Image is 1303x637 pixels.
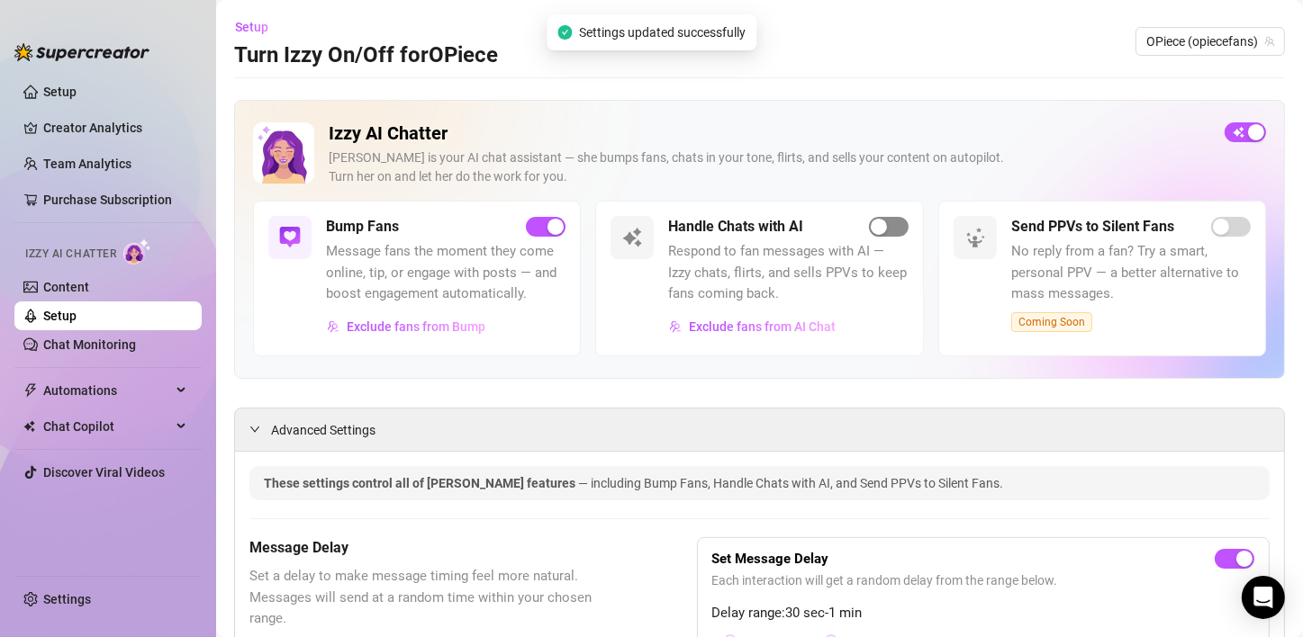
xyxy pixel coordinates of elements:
[234,13,283,41] button: Setup
[1011,312,1092,332] span: Coming Soon
[234,41,498,70] h3: Turn Izzy On/Off for OPiece
[43,592,91,606] a: Settings
[712,551,829,567] strong: Set Message Delay
[43,412,171,441] span: Chat Copilot
[327,320,339,333] img: svg%3e
[689,319,836,334] span: Exclude fans from AI Chat
[253,122,314,184] img: Izzy AI Chatter
[669,320,682,333] img: svg%3e
[668,216,803,238] h5: Handle Chats with AI
[1242,576,1285,619] div: Open Intercom Messenger
[326,312,486,341] button: Exclude fans from Bump
[249,537,607,559] h5: Message Delay
[249,419,271,439] div: expanded
[557,25,572,40] span: check-circle
[329,122,1210,145] h2: Izzy AI Chatter
[326,241,566,305] span: Message fans the moment they come online, tip, or engage with posts — and boost engagement automa...
[43,85,77,99] a: Setup
[43,376,171,405] span: Automations
[43,280,89,294] a: Content
[264,476,578,490] span: These settings control all of [PERSON_NAME] features
[964,227,986,248] img: svg%3e
[43,157,131,171] a: Team Analytics
[1011,241,1251,305] span: No reply from a fan? Try a smart, personal PPV — a better alternative to mass messages.
[123,238,151,265] img: AI Chatter
[43,193,172,207] a: Purchase Subscription
[326,216,399,238] h5: Bump Fans
[621,227,643,248] img: svg%3e
[23,420,35,433] img: Chat Copilot
[712,570,1254,590] span: Each interaction will get a random delay from the range below.
[43,337,136,352] a: Chat Monitoring
[25,246,116,263] span: Izzy AI Chatter
[712,603,1254,624] span: Delay range: 30 sec - 1 min
[579,22,746,42] span: Settings updated successfully
[329,148,1210,186] div: [PERSON_NAME] is your AI chat assistant — she bumps fans, chats in your tone, flirts, and sells y...
[43,309,77,323] a: Setup
[1011,216,1174,238] h5: Send PPVs to Silent Fans
[1146,28,1274,55] span: OPiece (opiecefans)
[668,312,837,341] button: Exclude fans from AI Chat
[271,420,376,440] span: Advanced Settings
[43,465,165,480] a: Discover Viral Videos
[249,424,260,435] span: expanded
[1264,36,1275,47] span: team
[235,20,268,34] span: Setup
[668,241,908,305] span: Respond to fan messages with AI — Izzy chats, flirts, and sells PPVs to keep fans coming back.
[578,476,1003,490] span: — including Bump Fans, Handle Chats with AI, and Send PPVs to Silent Fans.
[279,227,301,248] img: svg%3e
[14,43,149,61] img: logo-BBDzfeDw.svg
[43,113,187,142] a: Creator Analytics
[23,383,38,398] span: thunderbolt
[347,319,485,334] span: Exclude fans from Bump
